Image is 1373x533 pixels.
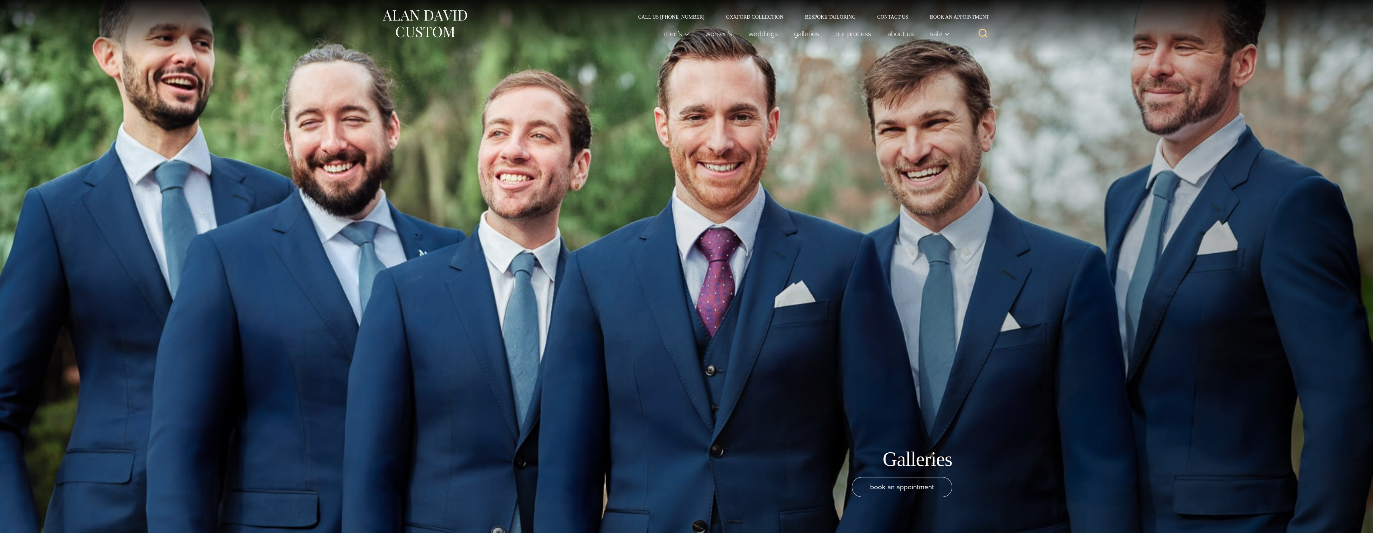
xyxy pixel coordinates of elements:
[664,30,689,37] span: Men’s
[879,27,922,41] a: About Us
[975,25,992,42] button: View Search Form
[883,447,952,471] h1: Galleries
[786,27,827,41] a: Galleries
[627,14,715,19] a: Call Us [PHONE_NUMBER]
[870,482,934,492] span: book an appointment
[627,14,992,19] nav: Secondary Navigation
[715,14,794,19] a: Oxxford Collection
[697,27,740,41] a: Women’s
[740,27,786,41] a: weddings
[827,27,879,41] a: Our Process
[382,8,468,40] img: Alan David Custom
[852,477,952,497] a: book an appointment
[794,14,866,19] a: Bespoke Tailoring
[656,27,953,41] nav: Primary Navigation
[867,14,919,19] a: Contact Us
[930,30,949,37] span: Sale
[919,14,991,19] a: Book an Appointment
